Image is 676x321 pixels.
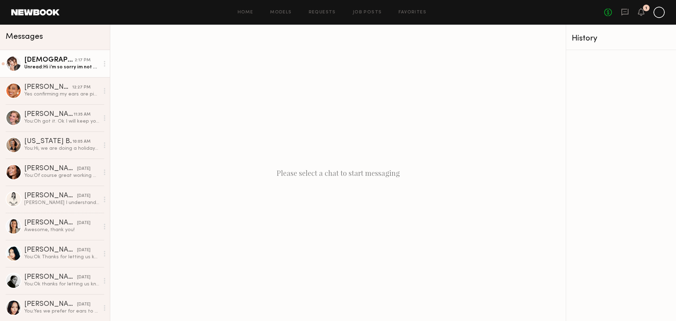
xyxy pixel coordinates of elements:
div: Unread: Hi i’m so sorry im not back in the [GEOGRAPHIC_DATA] until the 28th. I hope to work toget... [24,64,99,70]
div: [DATE] [77,166,90,172]
span: Messages [6,33,43,41]
div: You: Oh got it. Ok I will keep you in mind the next time we shoot in LA area. :) [24,118,99,125]
div: [PERSON_NAME] [24,192,77,199]
div: [US_STATE] B. [24,138,73,145]
a: Models [270,10,292,15]
div: Please select a chat to start messaging [110,25,566,321]
a: Requests [309,10,336,15]
div: You: Yes we prefer for ears to be pierced. Thanks for letting us know. [24,308,99,315]
div: You: Ok thanks for letting us know. [24,281,99,288]
div: [DATE] [77,301,90,308]
div: You: Of course great working with you! [24,172,99,179]
div: [PERSON_NAME] [24,84,72,91]
div: [PERSON_NAME] I understand, thank you for still getting back to me :) [24,199,99,206]
div: 2:17 PM [75,57,90,64]
div: You: Hi, we are doing a holiday shoot for my jewelry line Rizen. Would you be available on the 25... [24,145,99,152]
div: Yes confirming my ears are pierced. I have 2 holes on right side, 3 on left. And either hours wor... [24,91,99,98]
div: 11:35 AM [74,111,90,118]
div: [DATE] [77,193,90,199]
div: [PERSON_NAME] [24,220,77,227]
div: 10:05 AM [73,138,90,145]
div: [DATE] [77,274,90,281]
a: Home [238,10,254,15]
div: Awesome, thank you! [24,227,99,233]
div: You: Ok Thanks for letting us know! [24,254,99,260]
a: Job Posts [353,10,382,15]
div: [PERSON_NAME] [24,247,77,254]
div: [PERSON_NAME] [24,274,77,281]
div: [DATE] [77,220,90,227]
div: [PERSON_NAME] [24,165,77,172]
div: History [572,35,670,43]
div: 12:27 PM [72,84,90,91]
div: [DEMOGRAPHIC_DATA][PERSON_NAME] [24,57,75,64]
div: [DATE] [77,247,90,254]
div: [PERSON_NAME] [24,111,74,118]
div: 1 [645,6,647,10]
div: [PERSON_NAME] [24,301,77,308]
a: Favorites [399,10,426,15]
